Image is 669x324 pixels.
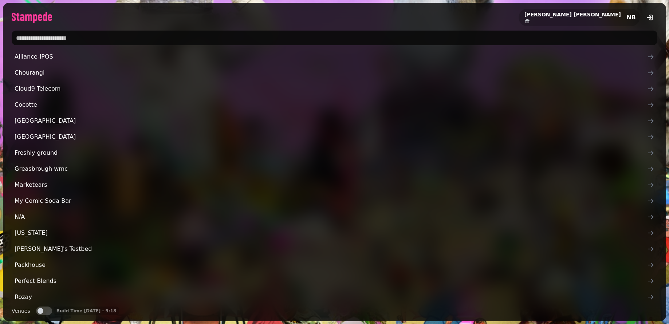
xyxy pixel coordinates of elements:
span: [US_STATE] [15,229,647,237]
a: [US_STATE] [12,226,657,240]
a: My Comic Soda Bar [12,194,657,208]
span: [PERSON_NAME]'s Testbed [15,245,647,253]
h2: [PERSON_NAME] [PERSON_NAME] [524,11,621,18]
span: [GEOGRAPHIC_DATA] [15,116,647,125]
a: Alliance-IPOS [12,50,657,64]
a: [GEOGRAPHIC_DATA] [12,114,657,128]
a: [PERSON_NAME]'s Testbed [12,242,657,256]
a: Marketears [12,178,657,192]
a: Cocotte [12,98,657,112]
span: N/A [15,213,647,221]
span: Marketears [15,181,647,189]
span: Cocotte [15,100,647,109]
span: Packhouse [15,261,647,269]
span: Alliance-IPOS [15,52,647,61]
span: My Comic Soda Bar [15,197,647,205]
a: Chourangi [12,66,657,80]
a: Greasbrough wmc [12,162,657,176]
span: [GEOGRAPHIC_DATA] [15,133,647,141]
span: Rozay [15,293,647,301]
p: Build Time [DATE] - 9:18 [56,308,117,314]
span: NB [626,15,636,20]
a: Rozay [12,290,657,304]
span: Perfect Blends [15,277,647,285]
a: Perfect Blends [12,274,657,288]
a: [GEOGRAPHIC_DATA] [12,130,657,144]
a: N/A [12,210,657,224]
span: Chourangi [15,68,647,77]
span: Cloud9 Telecom [15,84,647,93]
button: logout [643,10,657,25]
span: Freshly ground [15,149,647,157]
label: Venues [12,307,30,315]
a: Packhouse [12,258,657,272]
span: Greasbrough wmc [15,165,647,173]
img: logo [12,12,52,23]
a: Cloud9 Telecom [12,82,657,96]
a: Freshly ground [12,146,657,160]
